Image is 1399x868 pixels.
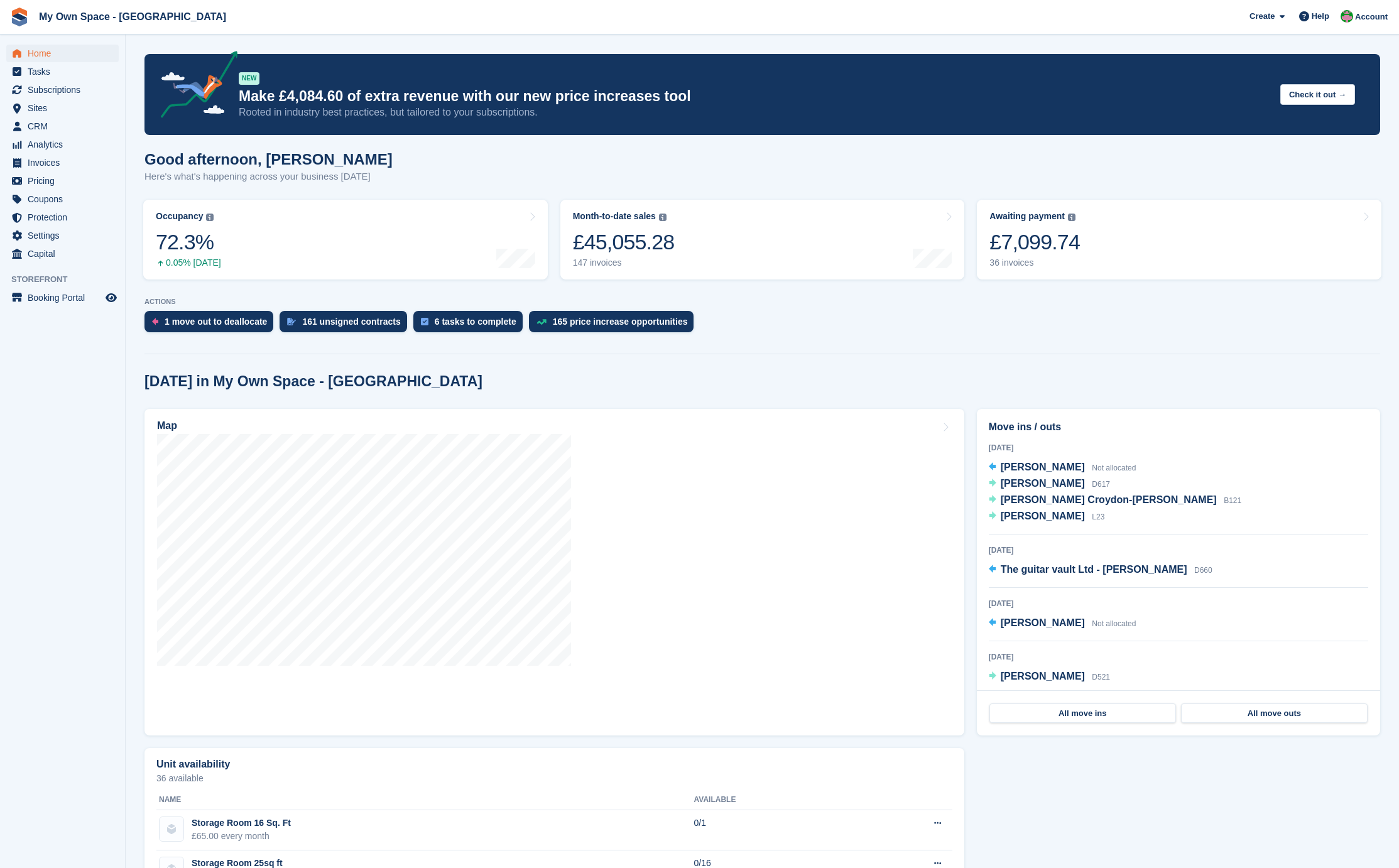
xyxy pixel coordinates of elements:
span: Home [28,45,103,62]
span: Storefront [11,273,125,286]
span: D660 [1194,566,1212,575]
a: menu [6,136,119,153]
a: [PERSON_NAME] Not allocated [989,460,1136,476]
img: stora-icon-8386f47178a22dfd0bd8f6a31ec36ba5ce8667c1dd55bd0f319d3a0aa187defe.svg [10,8,29,26]
h1: Good afternoon, [PERSON_NAME] [144,151,393,168]
span: [PERSON_NAME] Croydon-[PERSON_NAME] [1001,494,1217,505]
div: 147 invoices [573,258,675,268]
span: Account [1355,11,1388,23]
h2: Map [157,420,177,431]
button: Check it out → [1280,84,1355,105]
a: menu [6,81,119,99]
img: move_outs_to_deallocate_icon-f764333ba52eb49d3ac5e1228854f67142a1ed5810a6f6cc68b1a99e826820c5.svg [152,318,158,325]
a: All move outs [1181,703,1368,724]
a: menu [6,227,119,244]
a: menu [6,190,119,208]
th: Name [156,790,694,810]
a: Map [144,409,964,735]
a: menu [6,117,119,135]
img: price_increase_opportunities-93ffe204e8149a01c8c9dc8f82e8f89637d9d84a8eef4429ea346261dce0b2c0.svg [536,319,547,325]
img: icon-info-grey-7440780725fd019a000dd9b08b2336e03edf1995a4989e88bcd33f0948082b44.svg [659,214,667,221]
a: menu [6,289,119,307]
div: 1 move out to deallocate [165,317,267,327]
span: Subscriptions [28,81,103,99]
span: D617 [1092,480,1110,489]
span: Not allocated [1092,464,1136,472]
div: [DATE] [989,442,1368,453]
a: [PERSON_NAME] Croydon-[PERSON_NAME] B121 [989,492,1242,509]
a: Month-to-date sales £45,055.28 147 invoices [560,200,965,279]
img: price-adjustments-announcement-icon-8257ccfd72463d97f412b2fc003d46551f7dbcb40ab6d574587a9cd5c0d94... [150,51,238,122]
p: 36 available [156,774,952,783]
span: D521 [1092,673,1110,681]
div: 0.05% [DATE] [156,258,221,268]
img: task-75834270c22a3079a89374b754ae025e5fb1db73e45f91037f5363f120a921f8.svg [421,318,428,325]
a: [PERSON_NAME] L23 [989,509,1105,525]
div: Awaiting payment [989,211,1065,222]
div: [DATE] [989,598,1368,609]
div: 36 invoices [989,258,1080,268]
img: Millie Webb [1341,10,1353,23]
span: CRM [28,117,103,135]
span: Invoices [28,154,103,171]
a: menu [6,172,119,190]
div: NEW [239,72,259,85]
th: Available [694,790,853,810]
span: Help [1312,10,1329,23]
a: Occupancy 72.3% 0.05% [DATE] [143,200,548,279]
div: 161 unsigned contracts [302,317,400,327]
a: Preview store [104,290,119,305]
div: 72.3% [156,229,221,255]
a: menu [6,209,119,226]
span: [PERSON_NAME] [1001,617,1085,628]
span: The guitar vault Ltd - [PERSON_NAME] [1001,564,1187,575]
p: Make £4,084.60 of extra revenue with our new price increases tool [239,87,1270,106]
span: [PERSON_NAME] [1001,478,1085,489]
a: menu [6,245,119,263]
div: £65.00 every month [192,830,291,843]
h2: [DATE] in My Own Space - [GEOGRAPHIC_DATA] [144,373,482,390]
span: Pricing [28,172,103,190]
a: My Own Space - [GEOGRAPHIC_DATA] [34,6,231,27]
a: [PERSON_NAME] Not allocated [989,616,1136,632]
div: Month-to-date sales [573,211,656,222]
div: £7,099.74 [989,229,1080,255]
div: [DATE] [989,651,1368,663]
div: £45,055.28 [573,229,675,255]
p: Rooted in industry best practices, but tailored to your subscriptions. [239,106,1270,119]
a: menu [6,154,119,171]
span: [PERSON_NAME] [1001,511,1085,521]
span: Sites [28,99,103,117]
span: Coupons [28,190,103,208]
a: 161 unsigned contracts [280,311,413,339]
span: L23 [1092,513,1104,521]
a: menu [6,45,119,62]
img: icon-info-grey-7440780725fd019a000dd9b08b2336e03edf1995a4989e88bcd33f0948082b44.svg [1068,214,1075,221]
div: [DATE] [989,545,1368,556]
span: Analytics [28,136,103,153]
div: 165 price increase opportunities [553,317,688,327]
span: [PERSON_NAME] [1001,671,1085,681]
img: icon-info-grey-7440780725fd019a000dd9b08b2336e03edf1995a4989e88bcd33f0948082b44.svg [206,214,214,221]
span: [PERSON_NAME] [1001,462,1085,472]
td: 0/1 [694,810,853,850]
h2: Move ins / outs [989,420,1368,435]
a: All move ins [989,703,1176,724]
a: menu [6,99,119,117]
p: ACTIONS [144,298,1380,306]
a: 165 price increase opportunities [529,311,700,339]
a: The guitar vault Ltd - [PERSON_NAME] D660 [989,562,1212,578]
img: contract_signature_icon-13c848040528278c33f63329250d36e43548de30e8caae1d1a13099fd9432cc5.svg [287,318,296,325]
a: 1 move out to deallocate [144,311,280,339]
span: Create [1249,10,1275,23]
div: 6 tasks to complete [435,317,516,327]
span: B121 [1224,496,1241,505]
a: menu [6,63,119,80]
a: 6 tasks to complete [413,311,529,339]
a: [PERSON_NAME] D521 [989,669,1110,685]
h2: Unit availability [156,759,230,770]
span: Not allocated [1092,619,1136,628]
div: Storage Room 16 Sq. Ft [192,816,291,830]
span: Tasks [28,63,103,80]
img: blank-unit-type-icon-ffbac7b88ba66c5e286b0e438baccc4b9c83835d4c34f86887a83fc20ec27e7b.svg [160,817,183,841]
